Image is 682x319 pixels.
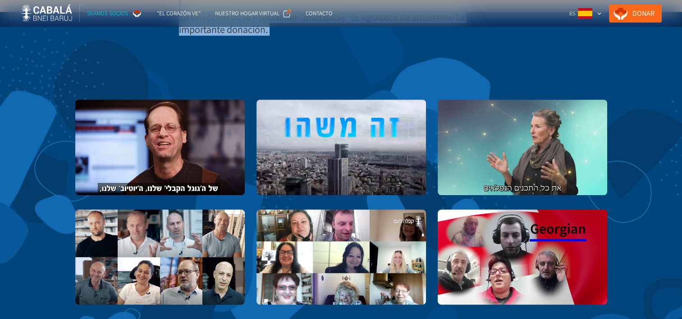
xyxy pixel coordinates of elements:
[208,5,298,23] a: NUESTRO HOGAR VIRTUAL
[157,9,201,18] div: "El corazón ve"
[80,5,150,23] a: SEAMOS SOCIOS
[150,5,208,23] a: "El corazón ve"
[566,5,605,23] div: ES
[298,5,340,23] a: Contacto
[569,9,576,18] div: ES
[87,9,128,18] div: SEAMOS SOCIOS
[609,5,662,23] a: Donar
[215,9,279,18] div: NUESTRO HOGAR VIRTUAL
[306,9,333,18] div: Contacto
